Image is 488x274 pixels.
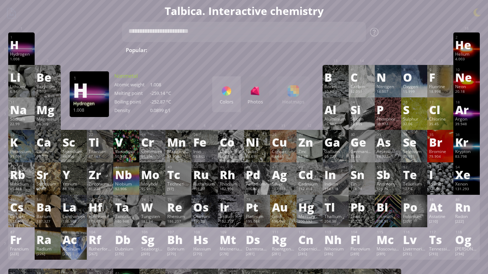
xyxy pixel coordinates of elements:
[168,132,190,137] div: 25
[36,122,59,127] div: 24.305
[377,100,399,105] div: 15
[351,197,373,202] div: 82
[377,104,399,115] div: P
[272,187,294,192] div: 107.868
[150,107,186,113] div: 0.0899 g/l
[313,50,315,55] sub: 4
[36,148,59,154] div: Calcium
[455,213,478,219] div: Radon
[377,71,399,83] div: N
[429,201,452,213] div: At
[351,67,373,72] div: 6
[455,116,478,122] div: Argon
[403,201,425,213] div: Po
[10,213,33,219] div: Cesium
[220,136,242,148] div: Co
[455,201,478,213] div: Rn
[36,201,59,213] div: Ba
[4,4,484,18] h1: Talbica. Interactive chemistry
[115,197,138,202] div: 73
[403,104,425,115] div: S
[10,136,33,148] div: K
[377,165,399,169] div: 51
[246,187,268,192] div: 106.42
[403,83,425,89] div: Oxygen
[272,213,294,219] div: Gold
[455,148,478,154] div: Krypton
[115,154,138,160] div: 50.942
[429,154,452,160] div: 79.904
[63,197,85,202] div: 57
[350,169,373,180] div: Sn
[350,89,373,95] div: 12.011
[115,136,138,148] div: V
[10,71,33,83] div: Li
[403,165,425,169] div: 52
[114,72,186,79] div: Nonmetal
[455,83,478,89] div: Neon
[298,169,321,180] div: Cd
[429,104,452,115] div: Cl
[193,148,216,154] div: Iron
[36,213,59,219] div: Barium
[429,122,452,127] div: 35.45
[455,122,478,127] div: 39.948
[324,89,347,95] div: 10.81
[272,197,294,202] div: 79
[403,89,425,95] div: 15.999
[351,132,373,137] div: 32
[429,132,452,137] div: 35
[220,197,242,202] div: 77
[272,136,294,148] div: Cu
[246,132,268,137] div: 28
[220,132,242,137] div: 27
[37,132,59,137] div: 20
[36,116,59,122] div: Magnesium
[10,169,33,180] div: Rb
[429,213,452,219] div: Astatine
[220,187,242,192] div: 102.906
[141,201,164,213] div: W
[115,181,138,187] div: Niobium
[403,213,425,219] div: Polonium
[89,187,111,192] div: 91.224
[429,83,452,89] div: Fluorine
[350,181,373,187] div: Tin
[89,154,111,160] div: 47.867
[272,132,294,137] div: 29
[324,71,347,83] div: B
[298,148,321,154] div: Zinc
[403,154,425,160] div: 78.971
[115,201,138,213] div: Ta
[220,201,242,213] div: Ir
[10,116,33,122] div: Sodium
[298,201,321,213] div: Hg
[377,169,399,180] div: Sb
[224,46,244,54] span: H O
[89,181,111,187] div: Zirconium
[377,122,399,127] div: 30.974
[377,89,399,95] div: 14.007
[350,154,373,160] div: 72.63
[193,187,216,192] div: 101.07
[167,169,190,180] div: Tc
[246,148,268,154] div: Nickel
[403,187,425,192] div: 127.6
[36,83,59,89] div: Beryllium
[37,165,59,169] div: 38
[377,132,399,137] div: 33
[220,165,242,169] div: 45
[63,132,85,137] div: 21
[350,136,373,148] div: Ge
[89,213,111,219] div: Hafnium
[403,136,425,148] div: Se
[114,81,150,88] div: Atomic weight
[377,136,399,148] div: As
[403,116,425,122] div: Sulphur
[403,197,425,202] div: 84
[246,201,268,213] div: Pt
[114,107,150,113] div: Density
[377,187,399,192] div: 121.76
[429,136,452,148] div: Br
[63,169,85,180] div: Y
